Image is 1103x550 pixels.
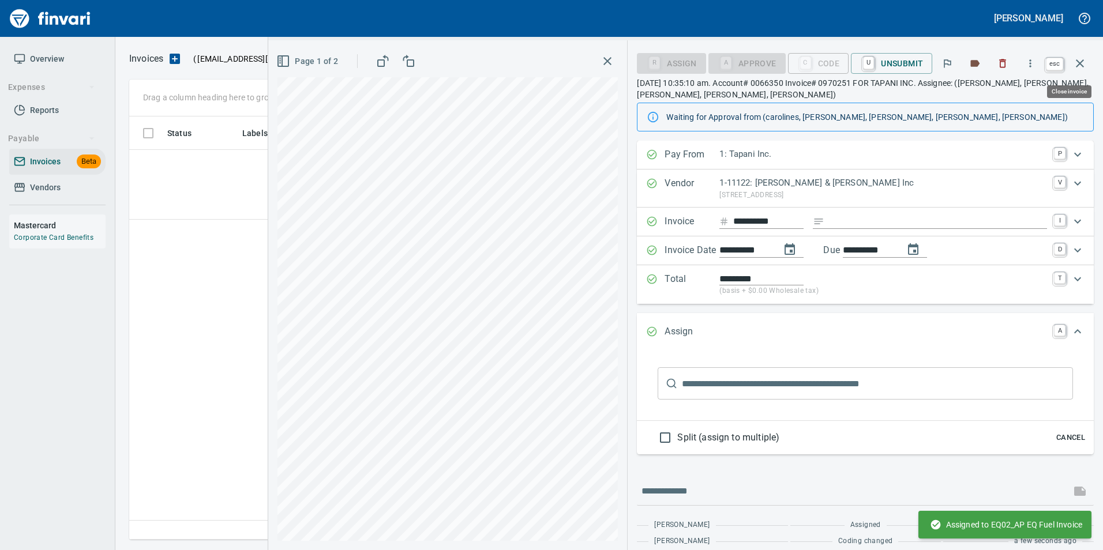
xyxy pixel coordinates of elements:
p: ( ) [186,53,332,65]
a: Corporate Card Benefits [14,233,93,242]
span: Overview [30,52,64,66]
span: Labels [242,126,268,140]
button: More [1018,51,1043,76]
p: 1: Tapani Inc. [719,148,1047,161]
p: Total [665,272,719,297]
a: InvoicesBeta [9,149,106,175]
a: esc [1046,58,1063,70]
p: Assign [665,325,719,340]
p: [STREET_ADDRESS] [719,190,1047,201]
button: Page 1 of 2 [274,51,343,72]
button: Payable [3,128,100,149]
div: Waiting for Approval from (carolines, [PERSON_NAME], [PERSON_NAME], [PERSON_NAME], [PERSON_NAME]) [666,107,1084,127]
span: Coding changed [838,536,893,547]
p: Invoices [129,52,163,66]
p: [DATE] 10:35:10 am. Account# 0066350 Invoice# 0970251 FOR TAPANI INC. Assignee: ([PERSON_NAME], [... [637,77,1094,100]
div: Expand [637,236,1094,265]
button: Discard [990,51,1015,76]
button: [PERSON_NAME] [991,9,1066,27]
a: Overview [9,46,106,72]
a: Reports [9,97,106,123]
a: I [1054,214,1066,226]
a: T [1054,272,1066,284]
span: Beta [77,155,101,168]
span: Expenses [8,80,95,95]
span: Page 1 of 2 [279,54,338,69]
span: Status [167,126,192,140]
p: Invoice Date [665,243,719,258]
button: Expenses [3,77,100,98]
p: Due [823,243,878,257]
div: Code [788,58,849,67]
p: (basis + $0.00 Wholesale tax) [719,285,1047,297]
div: Expand [637,313,1094,351]
p: Invoice [665,214,719,229]
span: Status [167,126,207,140]
button: change due date [899,236,927,263]
span: [PERSON_NAME] [654,536,710,547]
span: Vendors [30,180,61,195]
a: Vendors [9,175,106,201]
div: Expand [637,351,1094,454]
span: Reports [30,103,59,118]
h6: Mastercard [14,219,106,232]
div: Assign [637,58,706,67]
a: D [1054,243,1066,255]
span: Assigned to EQ02_AP EQ Fuel Invoice [930,519,1082,530]
img: Finvari [7,5,93,32]
button: Upload an Invoice [163,52,186,66]
span: Invoices [30,155,61,169]
div: Expand [637,169,1094,208]
a: U [863,56,874,69]
button: Flag [935,51,960,76]
div: Expand [637,265,1094,304]
p: Drag a column heading here to group the table [143,92,312,103]
span: Unsubmit [860,54,923,73]
span: Cancel [1055,431,1086,444]
span: Split (assign to multiple) [677,431,779,444]
p: Pay From [665,148,719,163]
button: Cancel [1052,429,1089,447]
button: UUnsubmit [851,53,932,74]
div: Coding Required [708,58,786,67]
a: P [1054,148,1066,159]
nav: breadcrumb [129,52,163,66]
button: Labels [962,51,988,76]
span: [EMAIL_ADDRESS][DOMAIN_NAME] [196,53,329,65]
div: Expand [637,208,1094,236]
a: A [1054,325,1066,336]
a: V [1054,176,1066,188]
span: Labels [242,126,283,140]
h5: [PERSON_NAME] [994,12,1063,24]
p: 1-11122: [PERSON_NAME] & [PERSON_NAME] Inc [719,176,1047,190]
button: change date [776,236,804,263]
p: Vendor [665,176,719,201]
span: Assigned [850,519,881,531]
span: [PERSON_NAME] [654,519,710,531]
div: Expand [637,141,1094,169]
span: Payable [8,131,95,146]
